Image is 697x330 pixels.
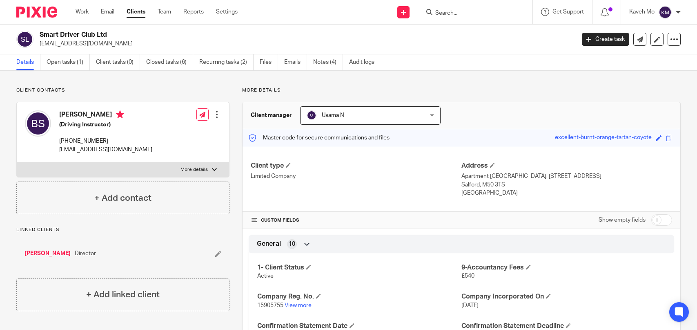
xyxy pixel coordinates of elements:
[582,33,629,46] a: Create task
[16,87,229,94] p: Client contacts
[461,172,672,180] p: Apartment [GEOGRAPHIC_DATA], [STREET_ADDRESS]
[94,192,151,204] h4: + Add contact
[199,54,254,70] a: Recurring tasks (2)
[461,189,672,197] p: [GEOGRAPHIC_DATA]
[552,9,584,15] span: Get Support
[434,10,508,17] input: Search
[251,111,292,119] h3: Client manager
[257,292,461,301] h4: Company Reg. No.
[249,134,390,142] p: Master code for secure communications and files
[242,87,681,94] p: More details
[289,240,295,248] span: 10
[307,110,316,120] img: svg%3E
[146,54,193,70] a: Closed tasks (6)
[24,249,71,258] a: [PERSON_NAME]
[599,216,646,224] label: Show empty fields
[59,137,152,145] p: [PHONE_NUMBER]
[461,162,672,170] h4: Address
[101,8,114,16] a: Email
[461,303,479,308] span: [DATE]
[59,110,152,121] h4: [PERSON_NAME]
[86,288,160,301] h4: + Add linked client
[216,8,238,16] a: Settings
[322,112,344,118] span: Usama N
[461,273,474,279] span: £540
[40,40,570,48] p: [EMAIL_ADDRESS][DOMAIN_NAME]
[180,166,208,173] p: More details
[257,263,461,272] h4: 1- Client Status
[659,6,672,19] img: svg%3E
[25,110,51,137] img: svg%3E
[96,54,140,70] a: Client tasks (0)
[116,110,124,119] i: Primary
[555,133,652,143] div: excellent-burnt-orange-tartan-coyote
[285,303,312,308] a: View more
[461,292,666,301] h4: Company Incorporated On
[127,8,145,16] a: Clients
[16,227,229,233] p: Linked clients
[47,54,90,70] a: Open tasks (1)
[40,31,463,39] h2: Smart Driver Club Ltd
[260,54,278,70] a: Files
[16,54,40,70] a: Details
[629,8,655,16] p: Kaveh Mo
[59,121,152,129] h5: (Driving Instructor)
[59,146,152,154] p: [EMAIL_ADDRESS][DOMAIN_NAME]
[158,8,171,16] a: Team
[257,273,274,279] span: Active
[16,31,33,48] img: svg%3E
[183,8,204,16] a: Reports
[251,217,461,224] h4: CUSTOM FIELDS
[284,54,307,70] a: Emails
[349,54,381,70] a: Audit logs
[257,303,283,308] span: 15905755
[251,172,461,180] p: Limited Company
[313,54,343,70] a: Notes (4)
[76,8,89,16] a: Work
[75,249,96,258] span: Director
[257,240,281,248] span: General
[461,263,666,272] h4: 9-Accountancy Fees
[16,7,57,18] img: Pixie
[251,162,461,170] h4: Client type
[461,181,672,189] p: Salford, M50 3TS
